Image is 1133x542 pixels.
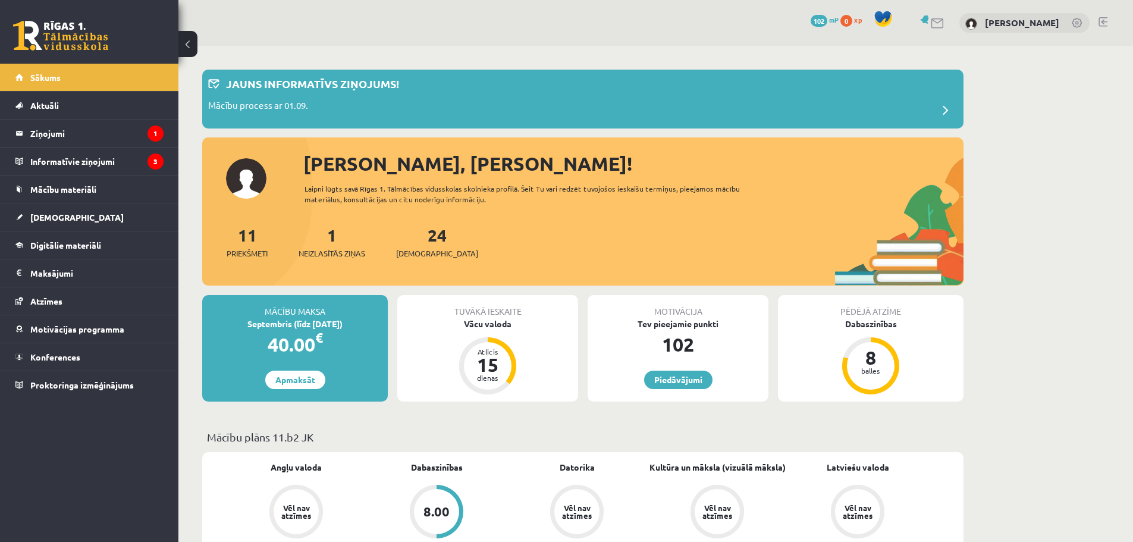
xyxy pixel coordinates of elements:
[827,461,889,474] a: Latviešu valoda
[778,318,963,330] div: Dabaszinības
[397,295,578,318] div: Tuvākā ieskaite
[315,329,323,346] span: €
[30,296,62,306] span: Atzīmes
[470,374,506,381] div: dienas
[226,76,399,92] p: Jauns informatīvs ziņojums!
[208,76,958,123] a: Jauns informatīvs ziņojums! Mācību process ar 01.09.
[202,295,388,318] div: Mācību maksa
[15,64,164,91] a: Sākums
[396,224,478,259] a: 24[DEMOGRAPHIC_DATA]
[15,343,164,371] a: Konferences
[778,295,963,318] div: Pēdējā atzīme
[305,183,761,205] div: Laipni lūgts savā Rīgas 1. Tālmācības vidusskolas skolnieka profilā. Šeit Tu vari redzēt tuvojošo...
[30,380,134,390] span: Proktoringa izmēģinājums
[227,224,268,259] a: 11Priekšmeti
[147,126,164,142] i: 1
[965,18,977,30] img: Markuss Orlovs
[13,21,108,51] a: Rīgas 1. Tālmācības vidusskola
[853,348,889,367] div: 8
[811,15,827,27] span: 102
[840,15,852,27] span: 0
[207,429,959,445] p: Mācību plāns 11.b2 JK
[811,15,839,24] a: 102 mP
[778,318,963,396] a: Dabaszinības 8 balles
[841,504,874,519] div: Vēl nav atzīmes
[15,231,164,259] a: Digitālie materiāli
[15,371,164,399] a: Proktoringa izmēģinājums
[299,247,365,259] span: Neizlasītās ziņas
[30,100,59,111] span: Aktuāli
[30,240,101,250] span: Digitālie materiāli
[30,120,164,147] legend: Ziņojumi
[647,485,787,541] a: Vēl nav atzīmes
[701,504,734,519] div: Vēl nav atzīmes
[644,371,713,389] a: Piedāvājumi
[271,461,322,474] a: Angļu valoda
[588,330,768,359] div: 102
[507,485,647,541] a: Vēl nav atzīmes
[227,247,268,259] span: Priekšmeti
[30,212,124,223] span: [DEMOGRAPHIC_DATA]
[470,355,506,374] div: 15
[649,461,786,474] a: Kultūra un māksla (vizuālā māksla)
[985,17,1059,29] a: [PERSON_NAME]
[265,371,325,389] a: Apmaksāt
[787,485,928,541] a: Vēl nav atzīmes
[15,315,164,343] a: Motivācijas programma
[470,348,506,355] div: Atlicis
[280,504,313,519] div: Vēl nav atzīmes
[15,176,164,203] a: Mācību materiāli
[30,184,96,195] span: Mācību materiāli
[829,15,839,24] span: mP
[840,15,868,24] a: 0 xp
[15,148,164,175] a: Informatīvie ziņojumi3
[30,324,124,334] span: Motivācijas programma
[208,99,308,115] p: Mācību process ar 01.09.
[560,461,595,474] a: Datorika
[397,318,578,330] div: Vācu valoda
[15,120,164,147] a: Ziņojumi1
[423,505,450,518] div: 8.00
[303,149,963,178] div: [PERSON_NAME], [PERSON_NAME]!
[366,485,507,541] a: 8.00
[853,367,889,374] div: balles
[30,72,61,83] span: Sākums
[15,92,164,119] a: Aktuāli
[15,203,164,231] a: [DEMOGRAPHIC_DATA]
[15,287,164,315] a: Atzīmes
[226,485,366,541] a: Vēl nav atzīmes
[411,461,463,474] a: Dabaszinības
[15,259,164,287] a: Maksājumi
[560,504,594,519] div: Vēl nav atzīmes
[588,295,768,318] div: Motivācija
[396,247,478,259] span: [DEMOGRAPHIC_DATA]
[30,352,80,362] span: Konferences
[397,318,578,396] a: Vācu valoda Atlicis 15 dienas
[30,148,164,175] legend: Informatīvie ziņojumi
[854,15,862,24] span: xp
[30,259,164,287] legend: Maksājumi
[202,330,388,359] div: 40.00
[202,318,388,330] div: Septembris (līdz [DATE])
[588,318,768,330] div: Tev pieejamie punkti
[299,224,365,259] a: 1Neizlasītās ziņas
[147,153,164,170] i: 3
